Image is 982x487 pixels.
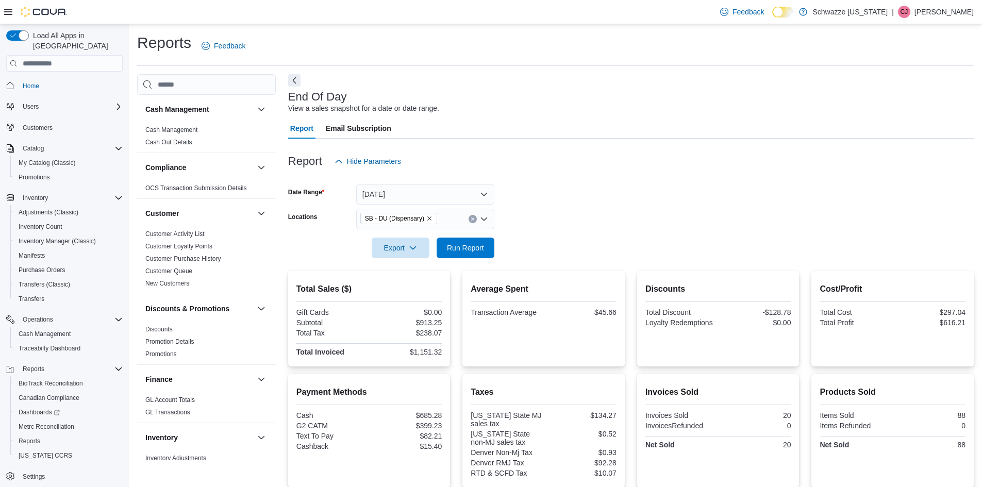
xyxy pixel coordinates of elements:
[145,374,173,384] h3: Finance
[14,206,123,219] span: Adjustments (Classic)
[19,313,57,326] button: Operations
[145,304,253,314] button: Discounts & Promotions
[2,141,127,156] button: Catalog
[471,459,541,467] div: Denver RMJ Tax
[29,30,123,51] span: Load All Apps in [GEOGRAPHIC_DATA]
[14,171,54,183] a: Promotions
[14,157,80,169] a: My Catalog (Classic)
[372,238,429,258] button: Export
[895,411,966,419] div: 88
[19,470,123,483] span: Settings
[296,442,367,450] div: Cashback
[21,7,67,17] img: Cova
[546,308,617,316] div: $45.66
[296,411,367,419] div: Cash
[145,432,253,443] button: Inventory
[720,308,791,316] div: -$128.78
[296,422,367,430] div: G2 CATM
[10,170,127,184] button: Promotions
[2,78,127,93] button: Home
[145,350,177,358] span: Promotions
[471,448,541,457] div: Denver Non-Mj Tax
[14,406,123,418] span: Dashboards
[288,74,301,87] button: Next
[14,221,123,233] span: Inventory Count
[288,103,439,114] div: View a sales snapshot for a date or date range.
[197,36,249,56] a: Feedback
[296,308,367,316] div: Gift Cards
[145,280,189,287] a: New Customers
[10,391,127,405] button: Canadian Compliance
[19,471,49,483] a: Settings
[10,376,127,391] button: BioTrack Reconciliation
[145,396,195,404] a: GL Account Totals
[137,323,276,364] div: Discounts & Promotions
[14,328,75,340] a: Cash Management
[10,292,127,306] button: Transfers
[645,422,716,430] div: InvoicesRefunded
[19,437,40,445] span: Reports
[145,138,192,146] span: Cash Out Details
[901,6,908,18] span: CJ
[288,91,347,103] h3: End Of Day
[812,6,888,18] p: Schwazze [US_STATE]
[14,449,123,462] span: Washington CCRS
[546,430,617,438] div: $0.52
[365,213,424,224] span: SB - DU (Dispensary)
[145,255,221,262] a: Customer Purchase History
[371,442,442,450] div: $15.40
[214,41,245,51] span: Feedback
[19,394,79,402] span: Canadian Compliance
[23,473,45,481] span: Settings
[137,182,276,198] div: Compliance
[820,441,849,449] strong: Net Sold
[371,422,442,430] div: $399.23
[145,454,206,462] span: Inventory Adjustments
[137,394,276,423] div: Finance
[19,408,60,416] span: Dashboards
[330,151,405,172] button: Hide Parameters
[19,280,70,289] span: Transfers (Classic)
[19,79,123,92] span: Home
[19,142,48,155] button: Catalog
[19,266,65,274] span: Purchase Orders
[371,348,442,356] div: $1,151.32
[23,124,53,132] span: Customers
[2,312,127,327] button: Operations
[296,283,442,295] h2: Total Sales ($)
[2,99,127,114] button: Users
[14,293,123,305] span: Transfers
[378,238,423,258] span: Export
[14,249,49,262] a: Manifests
[10,419,127,434] button: Metrc Reconciliation
[19,295,44,303] span: Transfers
[10,277,127,292] button: Transfers (Classic)
[145,279,189,288] span: New Customers
[437,238,494,258] button: Run Report
[14,435,123,447] span: Reports
[288,213,318,221] label: Locations
[546,459,617,467] div: $92.28
[14,406,64,418] a: Dashboards
[546,411,617,419] div: $134.27
[371,308,442,316] div: $0.00
[19,100,43,113] button: Users
[14,449,76,462] a: [US_STATE] CCRS
[145,162,253,173] button: Compliance
[14,235,123,247] span: Inventory Manager (Classic)
[14,421,123,433] span: Metrc Reconciliation
[14,392,123,404] span: Canadian Compliance
[895,318,966,327] div: $616.21
[137,32,191,53] h1: Reports
[820,283,966,295] h2: Cost/Profit
[23,315,53,324] span: Operations
[296,432,367,440] div: Text To Pay
[145,230,205,238] a: Customer Activity List
[14,157,123,169] span: My Catalog (Classic)
[14,342,123,355] span: Traceabilty Dashboard
[145,325,173,333] span: Discounts
[895,422,966,430] div: 0
[371,411,442,419] div: $685.28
